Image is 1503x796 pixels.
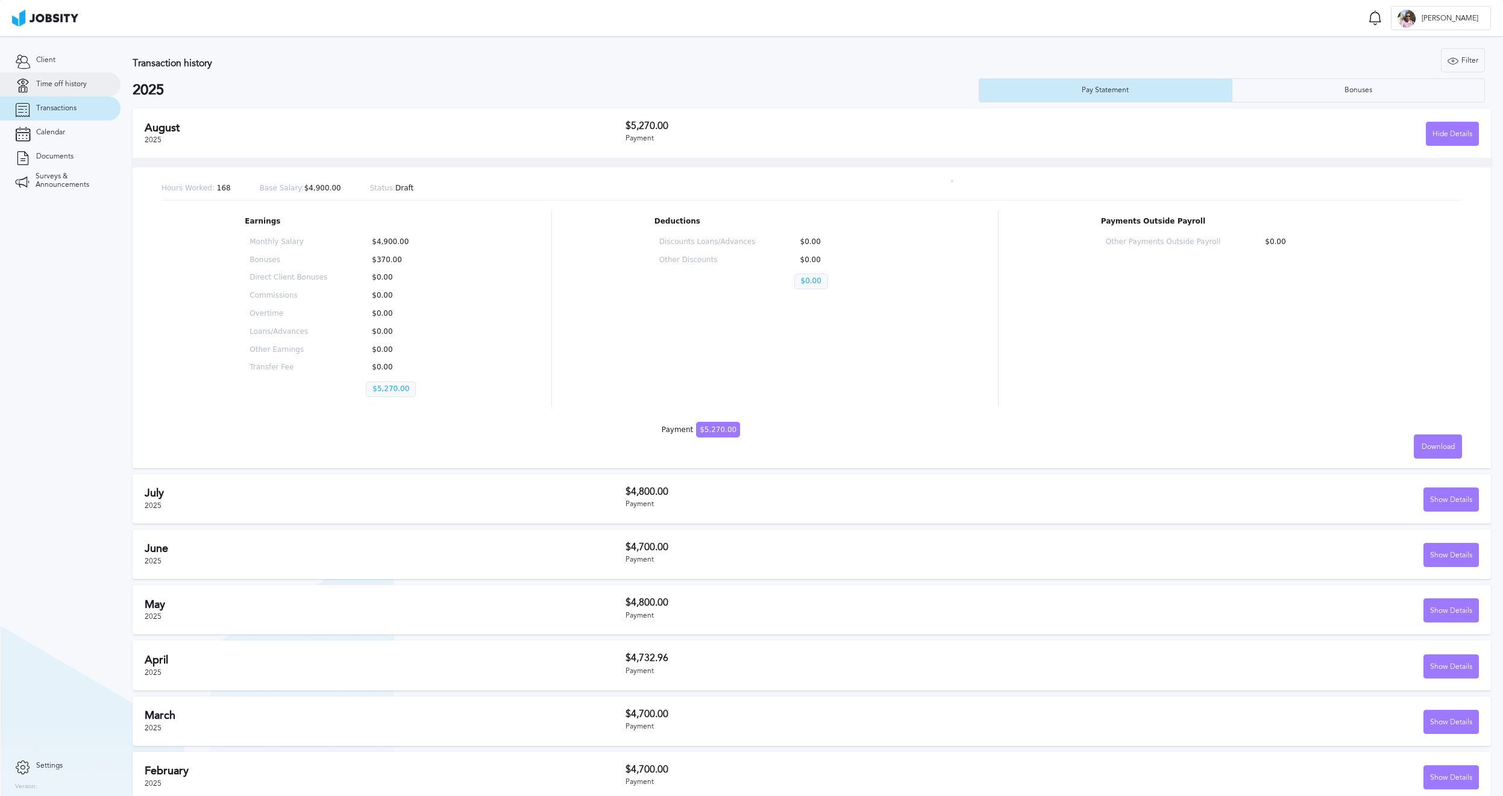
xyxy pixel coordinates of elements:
[1424,655,1478,679] div: Show Details
[366,363,444,372] p: $0.00
[1424,599,1478,623] div: Show Details
[626,667,1052,675] div: Payment
[145,122,626,134] h2: August
[145,557,162,565] span: 2025
[145,724,162,732] span: 2025
[145,654,626,666] h2: April
[249,274,327,282] p: Direct Client Bonuses
[626,778,1052,786] div: Payment
[626,486,1052,497] h3: $4,800.00
[36,128,65,137] span: Calendar
[1101,218,1379,226] p: Payments Outside Payroll
[162,184,215,192] span: Hours Worked:
[794,274,828,289] p: $0.00
[133,58,874,69] h3: Transaction history
[1232,78,1485,102] button: Bonuses
[1441,48,1485,72] button: Filter
[1398,10,1416,28] div: A
[36,152,74,161] span: Documents
[662,426,740,434] div: Payment
[979,78,1232,102] button: Pay Statement
[1423,543,1479,567] button: Show Details
[370,184,395,192] span: Status:
[366,310,444,318] p: $0.00
[145,709,626,722] h2: March
[626,612,1052,620] div: Payment
[1423,487,1479,512] button: Show Details
[366,381,416,397] p: $5,270.00
[249,238,327,246] p: Monthly Salary
[145,765,626,777] h2: February
[1076,86,1135,95] div: Pay Statement
[133,82,979,99] h2: 2025
[1391,6,1491,30] button: A[PERSON_NAME]
[1426,122,1478,146] div: Hide Details
[626,542,1052,553] h3: $4,700.00
[366,238,444,246] p: $4,900.00
[249,310,327,318] p: Overtime
[1106,238,1220,246] p: Other Payments Outside Payroll
[36,80,87,89] span: Time off history
[1259,238,1373,246] p: $0.00
[626,709,1052,719] h3: $4,700.00
[1414,434,1462,459] button: Download
[249,292,327,300] p: Commissions
[794,256,891,265] p: $0.00
[794,238,891,246] p: $0.00
[145,501,162,510] span: 2025
[626,764,1052,775] h3: $4,700.00
[626,121,1052,131] h3: $5,270.00
[1423,710,1479,734] button: Show Details
[1416,14,1484,23] span: [PERSON_NAME]
[626,653,1052,663] h3: $4,732.96
[36,762,63,770] span: Settings
[626,134,1052,143] div: Payment
[1442,49,1484,73] div: Filter
[145,136,162,144] span: 2025
[36,172,105,189] span: Surveys & Announcements
[1424,544,1478,568] div: Show Details
[1424,710,1478,735] div: Show Details
[1426,122,1479,146] button: Hide Details
[245,218,448,226] p: Earnings
[260,184,304,192] span: Base Salary:
[1424,766,1478,790] div: Show Details
[366,256,444,265] p: $370.00
[249,363,327,372] p: Transfer Fee
[145,612,162,621] span: 2025
[260,184,341,193] p: $4,900.00
[370,184,414,193] p: Draft
[654,218,895,226] p: Deductions
[696,422,740,437] span: $5,270.00
[145,598,626,611] h2: May
[1422,443,1455,451] span: Download
[1338,86,1378,95] div: Bonuses
[249,256,327,265] p: Bonuses
[626,556,1052,564] div: Payment
[1423,765,1479,789] button: Show Details
[249,346,327,354] p: Other Earnings
[145,668,162,677] span: 2025
[12,10,78,27] img: ab4bad089aa723f57921c736e9817d99.png
[366,328,444,336] p: $0.00
[626,722,1052,731] div: Payment
[366,346,444,354] p: $0.00
[145,779,162,788] span: 2025
[145,542,626,555] h2: June
[249,328,327,336] p: Loans/Advances
[36,56,55,64] span: Client
[366,274,444,282] p: $0.00
[626,597,1052,608] h3: $4,800.00
[145,487,626,500] h2: July
[15,783,37,791] label: Version:
[162,184,231,193] p: 168
[1424,488,1478,512] div: Show Details
[659,256,756,265] p: Other Discounts
[36,104,77,113] span: Transactions
[366,292,444,300] p: $0.00
[1423,598,1479,622] button: Show Details
[626,500,1052,509] div: Payment
[659,238,756,246] p: Discounts Loans/Advances
[1423,654,1479,678] button: Show Details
